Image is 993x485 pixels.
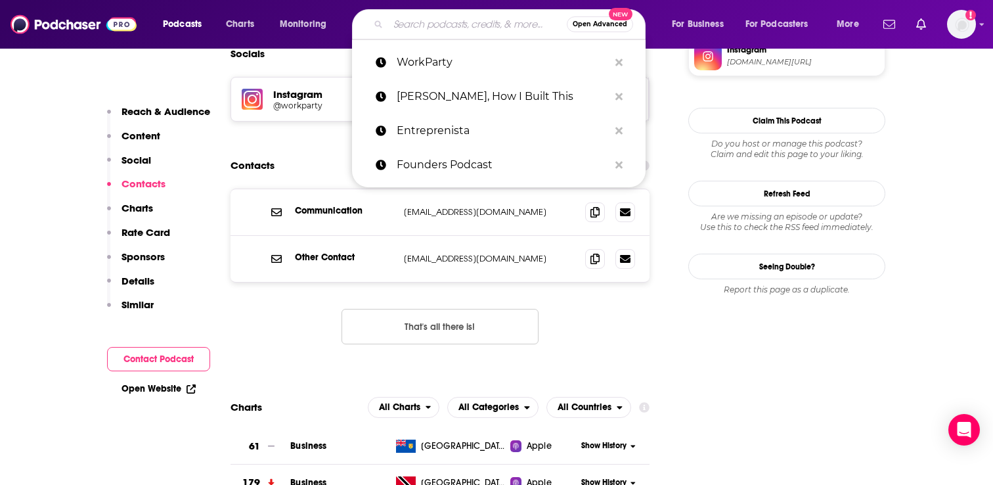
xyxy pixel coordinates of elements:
button: Similar [107,298,154,323]
span: Podcasts [163,15,202,34]
p: Rate Card [121,226,170,239]
a: Seeing Double? [688,254,885,279]
a: WorkParty [352,45,646,80]
span: Open Advanced [573,21,627,28]
p: [EMAIL_ADDRESS][DOMAIN_NAME] [404,253,575,264]
span: Monitoring [280,15,326,34]
span: For Business [672,15,724,34]
span: Show History [581,440,627,451]
button: Social [107,154,151,178]
p: Contacts [121,177,165,190]
button: Claim This Podcast [688,108,885,133]
h2: Categories [447,397,539,418]
button: Show profile menu [947,10,976,39]
img: User Profile [947,10,976,39]
span: New [609,8,632,20]
button: Sponsors [107,250,165,275]
button: Details [107,275,154,299]
a: [PERSON_NAME], How I Built This [352,80,646,114]
p: Similar [121,298,154,311]
span: Turks and Caicos Islands [421,440,506,453]
p: Content [121,129,160,142]
div: Search podcasts, credits, & more... [364,9,658,39]
a: Founders Podcast [352,148,646,182]
p: Reach & Audience [121,105,210,118]
a: Entreprenista [352,114,646,148]
p: [EMAIL_ADDRESS][DOMAIN_NAME] [404,206,575,218]
button: Content [107,129,160,154]
svg: Add a profile image [965,10,976,20]
span: All Countries [558,403,611,412]
a: Show notifications dropdown [878,13,900,35]
p: Sponsors [121,250,165,263]
img: iconImage [242,89,263,110]
button: Reach & Audience [107,105,210,129]
button: open menu [368,397,440,418]
a: [GEOGRAPHIC_DATA] [391,440,511,453]
button: open menu [154,14,219,35]
span: instagram.com/workparty [727,57,879,67]
span: All Categories [458,403,519,412]
span: Apple [527,440,552,453]
span: Charts [226,15,254,34]
button: Nothing here. [342,309,539,344]
p: Social [121,154,151,166]
p: Details [121,275,154,287]
h2: Charts [231,401,262,413]
h2: Socials [231,41,265,66]
button: Show History [577,440,640,451]
button: Charts [107,202,153,226]
h5: Instagram [273,88,590,101]
a: Open Website [121,383,196,394]
button: Rate Card [107,226,170,250]
h5: @workparty [273,101,483,110]
button: open menu [827,14,875,35]
button: Contact Podcast [107,347,210,371]
button: open menu [447,397,539,418]
p: Charts [121,202,153,214]
button: Open AdvancedNew [567,16,633,32]
span: For Podcasters [745,15,808,34]
a: Instagram[DOMAIN_NAME][URL] [694,43,879,70]
span: More [837,15,859,34]
a: Apple [510,440,577,453]
a: 61 [231,428,290,465]
span: Logged in as AutumnKatie [947,10,976,39]
button: Refresh Feed [688,181,885,206]
button: open menu [737,14,827,35]
button: open menu [663,14,740,35]
h2: Countries [546,397,631,418]
button: Contacts [107,177,165,202]
a: Business [290,440,326,451]
span: All Charts [379,403,420,412]
h3: 61 [249,439,260,454]
h2: Platforms [368,397,440,418]
div: Claim and edit this page to your liking. [688,139,885,160]
p: Founders Podcast [397,148,609,182]
span: Instagram [727,44,879,56]
div: Are we missing an episode or update? Use this to check the RSS feed immediately. [688,212,885,233]
img: Podchaser - Follow, Share and Rate Podcasts [11,12,137,37]
p: Entreprenista [397,114,609,148]
p: WorkParty [397,45,609,80]
div: Report this page as a duplicate. [688,285,885,295]
button: open menu [271,14,343,35]
div: Open Intercom Messenger [948,414,980,446]
p: Communication [295,205,393,216]
h2: Contacts [231,153,275,178]
a: Charts [217,14,262,35]
input: Search podcasts, credits, & more... [388,14,567,35]
button: open menu [546,397,631,418]
p: Guy Raz, How I Built This [397,80,609,114]
a: @workparty [273,101,590,110]
p: Other Contact [295,252,393,263]
a: Show notifications dropdown [911,13,931,35]
span: Do you host or manage this podcast? [688,139,885,149]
